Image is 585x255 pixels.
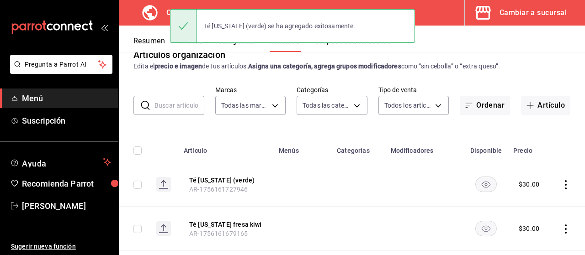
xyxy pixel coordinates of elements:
[22,177,111,190] span: Recomienda Parrot
[197,16,363,36] div: Té [US_STATE] (verde) se ha agregado exitosamente.
[384,101,432,110] span: Todos los artículos
[22,92,111,104] span: Menú
[378,87,449,93] label: Tipo de venta
[189,230,248,237] span: AR-1756161679165
[561,180,570,189] button: actions
[22,200,111,212] span: [PERSON_NAME]
[561,224,570,234] button: actions
[248,62,401,70] strong: Asigna una categoría, agrega grupos modificadores
[331,133,385,162] th: Categorías
[519,180,539,189] div: $ 30.00
[475,177,497,192] button: availability-product
[154,96,204,114] input: Buscar artículo
[133,36,165,52] button: Resumen
[215,87,286,93] label: Marcas
[178,133,273,162] th: Artículo
[11,242,111,251] span: Sugerir nueva función
[133,48,225,62] div: Artículos organización
[22,156,99,167] span: Ayuda
[475,221,497,236] button: availability-product
[133,62,570,71] div: Edita el de tus artículos. como “sin cebolla” o “extra queso”.
[273,133,331,162] th: Menús
[297,87,367,93] label: Categorías
[133,36,585,52] div: navigation tabs
[464,133,508,162] th: Disponible
[10,55,112,74] button: Pregunta a Parrot AI
[159,7,335,18] h3: Organización - Restaurante Tecnologico (Mexicali)
[385,133,465,162] th: Modificadores
[519,224,539,233] div: $ 30.00
[25,60,98,69] span: Pregunta a Parrot AI
[6,66,112,76] a: Pregunta a Parrot AI
[508,133,550,162] th: Precio
[521,96,570,115] button: Artículo
[154,62,202,70] strong: precio e imagen
[189,220,262,229] button: edit-product-location
[189,186,248,193] span: AR-1756161727946
[500,6,567,19] div: Cambiar a sucursal
[221,101,269,110] span: Todas las marcas, Sin marca
[303,101,351,110] span: Todas las categorías, Sin categoría
[101,24,108,31] button: open_drawer_menu
[22,114,111,127] span: Suscripción
[189,176,262,185] button: edit-product-location
[460,96,510,115] button: Ordenar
